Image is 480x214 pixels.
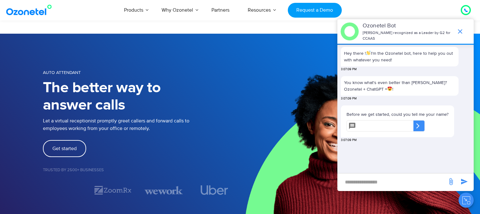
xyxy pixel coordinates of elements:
[43,70,81,75] span: AUTO ATTENDANT
[43,140,86,157] a: Get started
[145,185,183,196] div: 3 / 7
[145,185,183,196] img: wework
[445,175,457,188] span: send message
[347,111,448,118] p: Before we get started, could you tell me your name?
[341,138,357,143] span: 3:07:09 PM
[341,22,359,41] img: header
[43,168,240,172] h5: Trusted by 2500+ Businesses
[43,79,240,114] h1: The better way to answer calls
[195,185,234,195] div: 4 / 7
[366,51,370,55] img: 👋
[94,185,132,196] div: 2 / 7
[341,67,357,72] span: 3:07:09 PM
[341,96,357,101] span: 3:07:09 PM
[288,3,342,18] a: Request a Demo
[344,50,455,63] p: Hey there ! I'm the Ozonetel bot, here to help you out with whatever you need!
[43,186,81,194] div: 1 / 7
[454,25,466,38] span: end chat or minimize
[458,175,471,188] span: send message
[388,87,392,91] img: 😍
[94,185,132,196] img: zoomrx
[52,146,77,151] span: Get started
[43,185,234,196] div: Image Carousel
[363,22,453,30] p: Ozonetel Bot
[344,79,455,93] p: You know what's even better than [PERSON_NAME]? Ozonetel + ChatGPT = !
[363,30,453,42] p: [PERSON_NAME] recognized as a Leader by G2 for CCAAS
[43,117,240,132] p: Let a virtual receptionist promptly greet callers and forward calls to employees working from you...
[459,193,474,208] button: Close chat
[341,177,444,188] div: new-msg-input
[201,185,228,195] img: uber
